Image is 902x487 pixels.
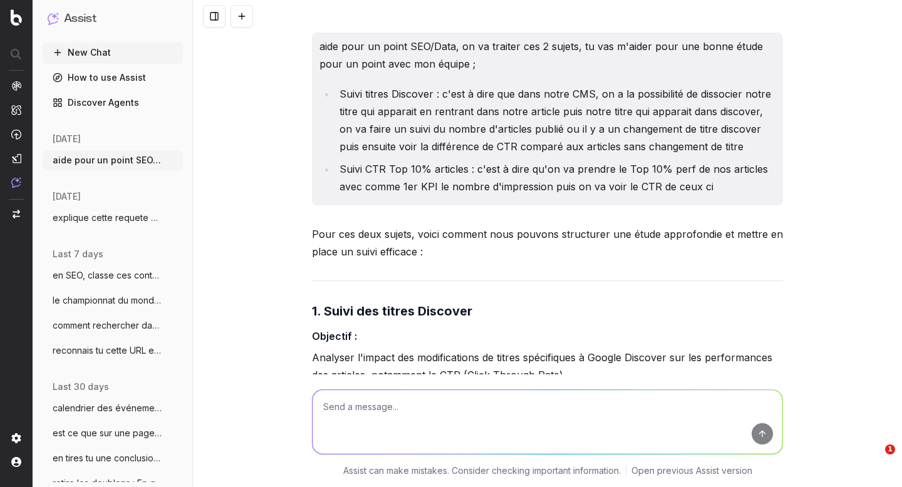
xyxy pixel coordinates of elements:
[53,319,163,332] span: comment rechercher dans botify des donné
[53,381,109,393] span: last 30 days
[11,457,21,467] img: My account
[53,294,163,307] span: le championnat du monde masculin de vole
[43,448,183,468] button: en tires tu une conclusion ? page ID cli
[53,427,163,439] span: est ce que sur une page on peut ajouter
[53,154,163,167] span: aide pour un point SEO/Data, on va trait
[11,105,21,115] img: Intelligence
[53,190,81,203] span: [DATE]
[53,452,163,464] span: en tires tu une conclusion ? page ID cli
[336,85,775,155] li: Suivi titres Discover : c'est à dire que dans notre CMS, on a la possibilité de dissocier notre t...
[312,329,783,344] h4: Objectif :
[43,150,183,170] button: aide pour un point SEO/Data, on va trait
[11,81,21,91] img: Analytics
[43,68,183,88] a: How to use Assist
[312,349,783,384] p: Analyser l'impact des modifications de titres spécifiques à Google Discover sur les performances ...
[859,444,889,474] iframe: Intercom live chat
[43,290,183,310] button: le championnat du monde masculin de vole
[43,93,183,113] a: Discover Agents
[11,129,21,140] img: Activation
[53,212,163,224] span: explique cette requete SQL SELECT DIS
[11,153,21,163] img: Studio
[11,9,22,26] img: Botify logo
[53,402,163,414] span: calendrier des événements du mois d'octo
[312,225,783,260] p: Pour ces deux sujets, voici comment nous pouvons structurer une étude approfondie et mettre en pl...
[336,160,775,195] li: Suivi CTR Top 10% articles : c'est à dire qu'on va prendre le Top 10% perf de nos articles avec c...
[43,315,183,336] button: comment rechercher dans botify des donné
[631,464,752,477] a: Open previous Assist version
[13,210,20,218] img: Switch project
[343,464,621,477] p: Assist can make mistakes. Consider checking important information.
[48,10,178,28] button: Assist
[11,177,21,188] img: Assist
[885,444,895,454] span: 1
[43,423,183,443] button: est ce que sur une page on peut ajouter
[43,43,183,63] button: New Chat
[53,248,103,260] span: last 7 days
[43,398,183,418] button: calendrier des événements du mois d'octo
[43,341,183,361] button: reconnais tu cette URL et le contenu htt
[43,208,183,228] button: explique cette requete SQL SELECT DIS
[319,38,775,73] p: aide pour un point SEO/Data, on va traiter ces 2 sujets, tu vas m'aider pour une bonne étude pour...
[64,10,96,28] h1: Assist
[11,433,21,443] img: Setting
[53,344,163,357] span: reconnais tu cette URL et le contenu htt
[53,133,81,145] span: [DATE]
[48,13,59,24] img: Assist
[43,265,183,285] button: en SEO, classe ces contenus en chaud fro
[312,304,472,319] strong: 1. Suivi des titres Discover
[53,269,163,282] span: en SEO, classe ces contenus en chaud fro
